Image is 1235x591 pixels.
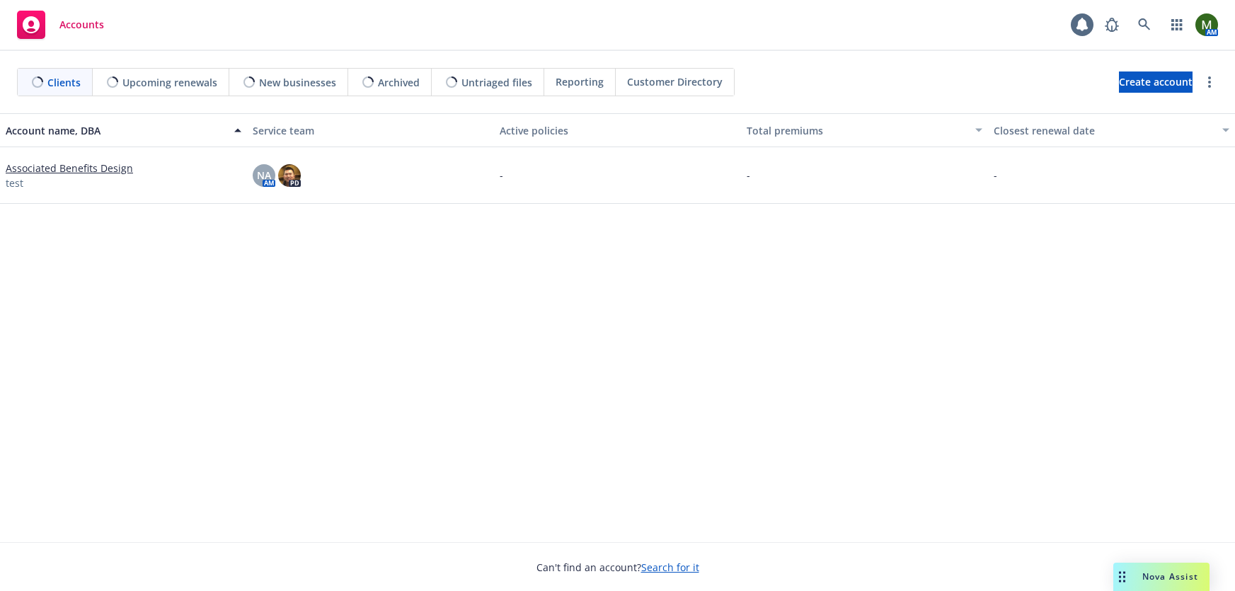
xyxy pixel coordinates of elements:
[627,74,723,89] span: Customer Directory
[1201,74,1218,91] a: more
[1113,563,1131,591] div: Drag to move
[122,75,217,90] span: Upcoming renewals
[641,561,699,574] a: Search for it
[59,19,104,30] span: Accounts
[1195,13,1218,36] img: photo
[741,113,988,147] button: Total premiums
[47,75,81,90] span: Clients
[994,168,997,183] span: -
[6,176,23,190] span: test
[536,560,699,575] span: Can't find an account?
[1119,71,1193,93] a: Create account
[11,5,110,45] a: Accounts
[257,168,271,183] span: NA
[988,113,1235,147] button: Closest renewal date
[1142,570,1198,583] span: Nova Assist
[1119,69,1193,96] span: Create account
[747,123,967,138] div: Total premiums
[1130,11,1159,39] a: Search
[259,75,336,90] span: New businesses
[461,75,532,90] span: Untriaged files
[994,123,1214,138] div: Closest renewal date
[1163,11,1191,39] a: Switch app
[6,161,133,176] a: Associated Benefits Design
[253,123,488,138] div: Service team
[378,75,420,90] span: Archived
[1113,563,1210,591] button: Nova Assist
[1098,11,1126,39] a: Report a Bug
[247,113,494,147] button: Service team
[556,74,604,89] span: Reporting
[747,168,750,183] span: -
[500,123,735,138] div: Active policies
[494,113,741,147] button: Active policies
[278,164,301,187] img: photo
[6,123,226,138] div: Account name, DBA
[500,168,503,183] span: -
